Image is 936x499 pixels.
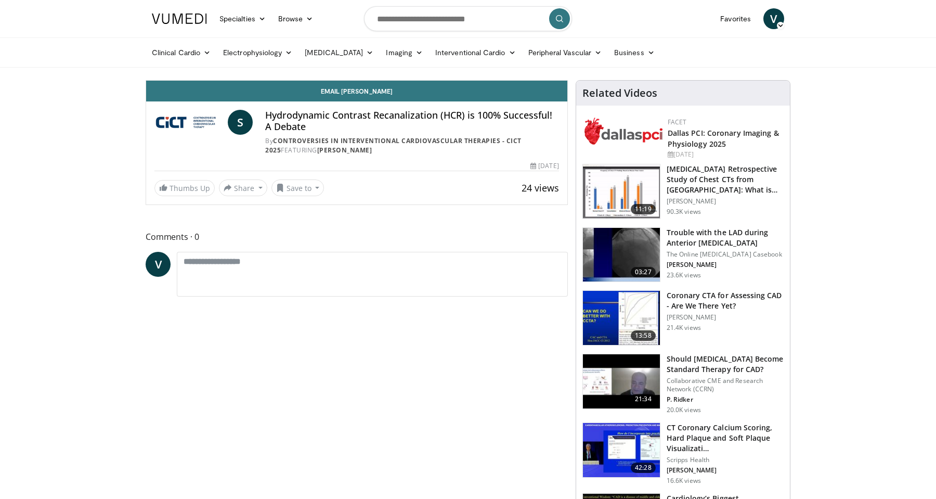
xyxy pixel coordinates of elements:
[213,8,272,29] a: Specialties
[530,161,558,171] div: [DATE]
[667,227,784,248] h3: Trouble with the LAD during Anterior [MEDICAL_DATA]
[668,150,782,159] div: [DATE]
[631,204,656,214] span: 11:19
[667,466,784,475] p: [PERSON_NAME]
[631,330,656,341] span: 13:58
[668,118,687,126] a: FACET
[667,354,784,375] h3: Should [MEDICAL_DATA] Become Standard Therapy for CAD?
[667,271,701,279] p: 23.6K views
[146,42,217,63] a: Clinical Cardio
[667,477,701,485] p: 16.6K views
[667,395,784,404] p: P. Ridker
[667,164,784,195] h3: [MEDICAL_DATA] Retrospective Study of Chest CTs from [GEOGRAPHIC_DATA]: What is the Re…
[608,42,661,63] a: Business
[272,8,320,29] a: Browse
[667,290,784,311] h3: Coronary CTA for Assessing CAD - Are We There Yet?
[271,180,324,196] button: Save to
[583,291,660,345] img: 34b2b9a4-89e5-4b8c-b553-8a638b61a706.150x105_q85_crop-smart_upscale.jpg
[763,8,784,29] a: V
[582,423,784,485] a: 42:28 CT Coronary Calcium Scoring, Hard Plaque and Soft Plaque Visualizati… Scripps Health [PERSO...
[582,290,784,346] a: 13:58 Coronary CTA for Assessing CAD - Are We There Yet? [PERSON_NAME] 21.4K views
[317,146,372,155] a: [PERSON_NAME]
[583,423,660,477] img: 4ea3ec1a-320e-4f01-b4eb-a8bc26375e8f.150x105_q85_crop-smart_upscale.jpg
[152,14,207,24] img: VuMedi Logo
[583,354,660,408] img: eb63832d-2f75-457d-8c1a-bbdc90eb409c.150x105_q85_crop-smart_upscale.jpg
[522,182,559,194] span: 24 views
[667,456,784,464] p: Scripps Health
[364,6,572,31] input: Search topics, interventions
[667,423,784,454] h3: CT Coronary Calcium Scoring, Hard Plaque and Soft Plaque Visualizati…
[583,228,660,282] img: ABqa63mjaT9QMpl35hMDoxOmtxO3TYNt_2.150x105_q85_crop-smart_upscale.jpg
[582,87,657,99] h4: Related Videos
[667,208,701,216] p: 90.3K views
[298,42,380,63] a: [MEDICAL_DATA]
[667,313,784,322] p: [PERSON_NAME]
[146,230,568,244] span: Comments 0
[714,8,757,29] a: Favorites
[265,110,558,132] h4: Hydrodynamic Contrast Recanalization (HCR) is 100% Successful! A Debate
[667,406,701,414] p: 20.0K views
[154,110,224,135] img: Controversies in Interventional Cardiovascular Therapies - CICT 2025
[631,394,656,404] span: 21:34
[667,197,784,206] p: [PERSON_NAME]
[631,267,656,277] span: 03:27
[265,136,522,155] a: Controversies in Interventional Cardiovascular Therapies - CICT 2025
[219,180,267,196] button: Share
[667,250,784,259] p: The Online [MEDICAL_DATA] Casebook
[668,128,779,149] a: Dallas PCI: Coronary Imaging & Physiology 2025
[582,354,784,414] a: 21:34 Should [MEDICAL_DATA] Become Standard Therapy for CAD? Collaborative CME and Research Netwo...
[631,463,656,473] span: 42:28
[154,180,215,196] a: Thumbs Up
[584,118,662,145] img: 939357b5-304e-4393-95de-08c51a3c5e2a.png.150x105_q85_autocrop_double_scale_upscale_version-0.2.png
[522,42,608,63] a: Peripheral Vascular
[146,81,567,101] a: Email [PERSON_NAME]
[265,136,558,155] div: By FEATURING
[582,164,784,219] a: 11:19 [MEDICAL_DATA] Retrospective Study of Chest CTs from [GEOGRAPHIC_DATA]: What is the Re… [PE...
[429,42,522,63] a: Interventional Cardio
[146,252,171,277] a: V
[380,42,429,63] a: Imaging
[228,110,253,135] a: S
[582,227,784,283] a: 03:27 Trouble with the LAD during Anterior [MEDICAL_DATA] The Online [MEDICAL_DATA] Casebook [PER...
[217,42,298,63] a: Electrophysiology
[667,377,784,393] p: Collaborative CME and Research Network (CCRN)
[667,261,784,269] p: [PERSON_NAME]
[583,164,660,219] img: c2eb46a3-50d3-446d-a553-a9f8510c7760.150x105_q85_crop-smart_upscale.jpg
[667,324,701,332] p: 21.4K views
